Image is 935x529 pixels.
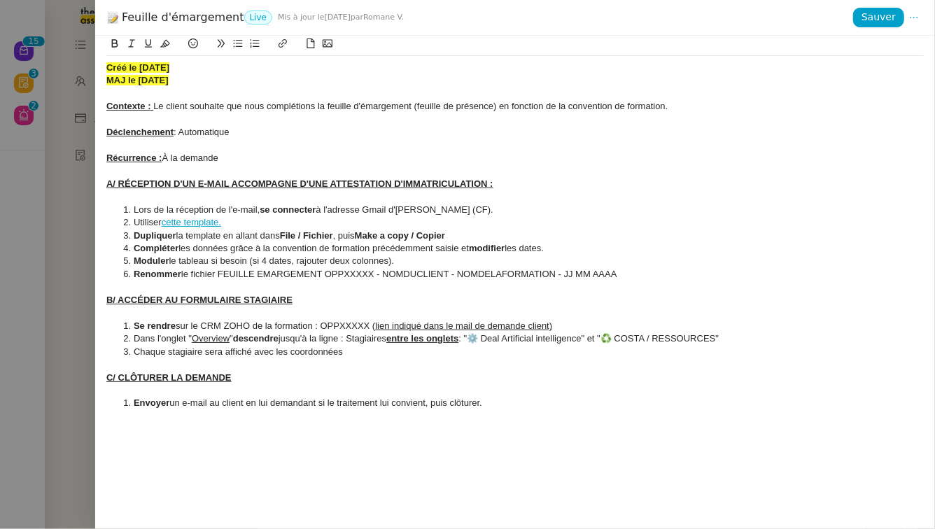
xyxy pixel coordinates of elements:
[862,9,896,25] span: Sauver
[134,397,169,408] strong: Envoyer
[469,243,505,253] strong: modifier
[106,101,151,111] u: Contexte :
[106,126,924,139] div: : Automatique
[120,216,925,229] li: Utiliser
[106,372,232,383] u: C/ CLÔTURER LA DEMANDE
[120,320,925,332] li: sur le CRM ZOHO de la formation : OPPXXXXX (
[280,230,333,241] strong: File / Fichier
[355,230,445,241] strong: Make a copy / Copier
[106,127,174,137] u: Déclenchement
[106,62,169,73] strong: Créé le [DATE]
[106,153,162,163] u: Récurrence :
[120,397,925,409] li: un e-mail au client en lui demandant si le traitement lui convient, puis clôturer.
[162,217,221,227] a: cette template.
[375,320,552,331] u: lien indiqué dans le mail de demande client)
[120,255,925,267] li: le tableau si besoin (si 4 dates, rajouter deux colonnes).
[134,320,176,331] strong: Se rendre
[106,100,924,113] div: Le client souhaite que nous complétions la feuille d'émargement (feuille de présence) en fonction...
[106,11,119,31] span: 📝, memo, pencil
[120,204,925,216] li: Lors de la réception de l'e-mail, à l'adresse Gmail d'[PERSON_NAME] (CF).
[120,346,925,358] li: Chaque stagiaire sera affiché avec les coordonnées
[106,75,169,85] strong: MAJ le [DATE]
[106,178,493,189] u: A/ RÉCEPTION D'UN E-MAIL ACCOMPAGNE D'UNE ATTESTATION D'IMMATRICULATION :
[106,295,293,305] u: B/ ACCÉDER AU FORMULAIRE STAGIAIRE
[134,269,181,279] strong: Renommer
[120,242,925,255] li: les données grâce à la convention de formation précédemment saisie et les dates.
[192,333,230,344] u: Overview
[853,8,904,27] button: Sauver
[134,230,176,241] strong: Dupliquer
[120,268,925,281] li: le fichier FEUILLE EMARGEMENT OPPXXXXX - NOMDUCLIENT - NOMDELAFORMATION - JJ MM AAAA
[386,333,458,344] u: entre les onglets
[351,13,363,22] span: par
[278,10,404,25] span: [DATE] Romane V.
[233,333,279,344] strong: descendre
[244,10,273,24] nz-tag: Live
[260,204,316,215] strong: se connecter
[106,152,924,164] div: À la demande
[134,255,169,266] strong: Moduler
[134,243,178,253] strong: Compléter
[120,230,925,242] li: la template en allant dans , puis
[120,332,925,345] li: Dans l'onglet " " jusqu'à la ligne : Stagiaires : "⚙️ Deal Artificial intelligence" et "♻️ COSTA ...
[106,10,853,25] div: Feuille d'émargement
[278,13,325,22] span: Mis à jour le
